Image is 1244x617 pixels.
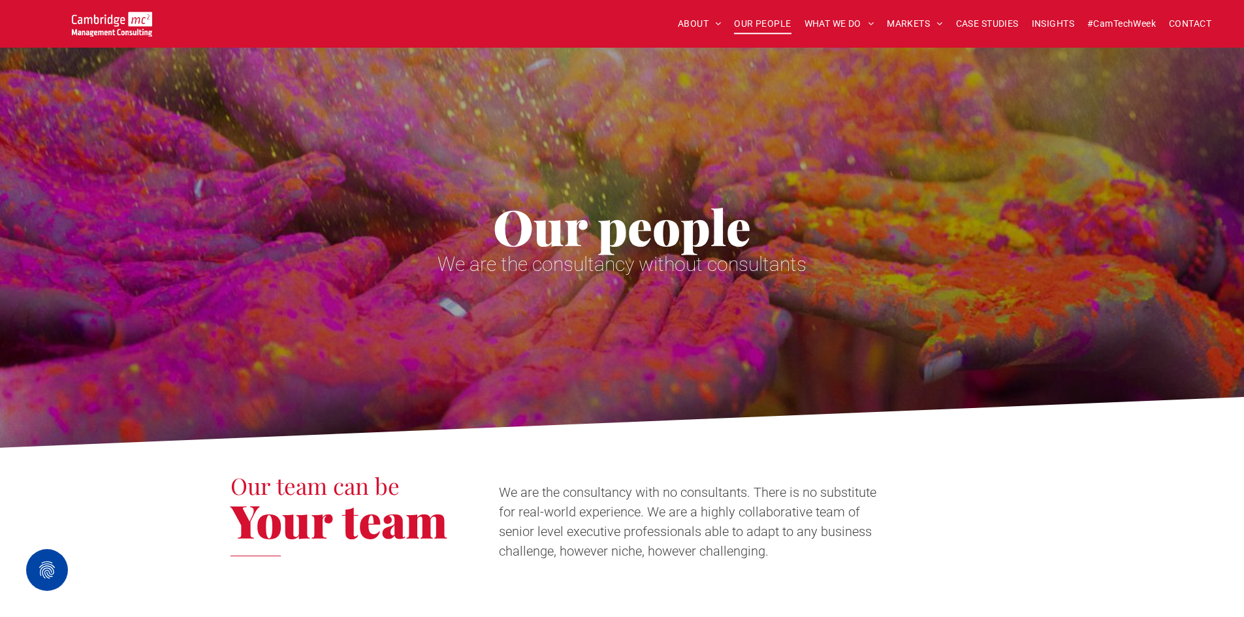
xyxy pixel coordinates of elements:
span: We are the consultancy without consultants [438,253,806,276]
span: We are the consultancy with no consultants. There is no substitute for real-world experience. We ... [499,484,876,559]
a: ABOUT [671,14,728,34]
a: Your Business Transformed | Cambridge Management Consulting [72,14,152,27]
a: OUR PEOPLE [727,14,797,34]
a: MARKETS [880,14,949,34]
span: Your team [231,489,447,550]
a: #CamTechWeek [1081,14,1162,34]
img: Cambridge MC Logo [72,12,152,37]
a: INSIGHTS [1025,14,1081,34]
a: CONTACT [1162,14,1218,34]
a: WHAT WE DO [798,14,881,34]
span: Our team can be [231,470,400,501]
a: CASE STUDIES [949,14,1025,34]
span: Our people [493,193,751,259]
